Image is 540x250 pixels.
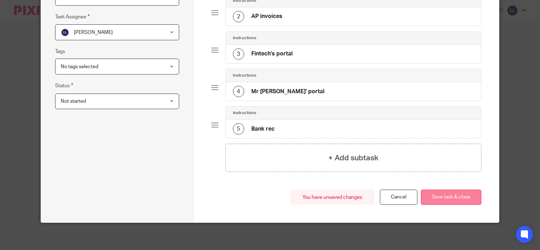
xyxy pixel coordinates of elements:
[251,88,324,95] h4: Mr [PERSON_NAME]' portal
[251,125,275,133] h4: Bank rec
[233,11,244,22] div: 2
[61,99,86,104] span: Not started
[233,86,244,97] div: 4
[55,82,73,90] label: Status
[61,28,69,37] img: svg%3E
[61,64,98,69] span: No tags selected
[290,190,375,205] div: You have unsaved changes
[251,50,293,58] h4: Fintech's portal
[74,30,113,35] span: [PERSON_NAME]
[421,190,481,205] button: Save task & close
[233,48,244,60] div: 3
[55,13,90,21] label: Task Assignee
[233,73,256,78] h4: Instructions
[233,123,244,135] div: 5
[55,48,65,55] label: Tags
[328,153,378,163] h4: + Add subtask
[380,190,417,205] a: Cancel
[251,13,282,20] h4: AP invoices
[233,110,256,116] h4: Instructions
[233,35,256,41] h4: Instructions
